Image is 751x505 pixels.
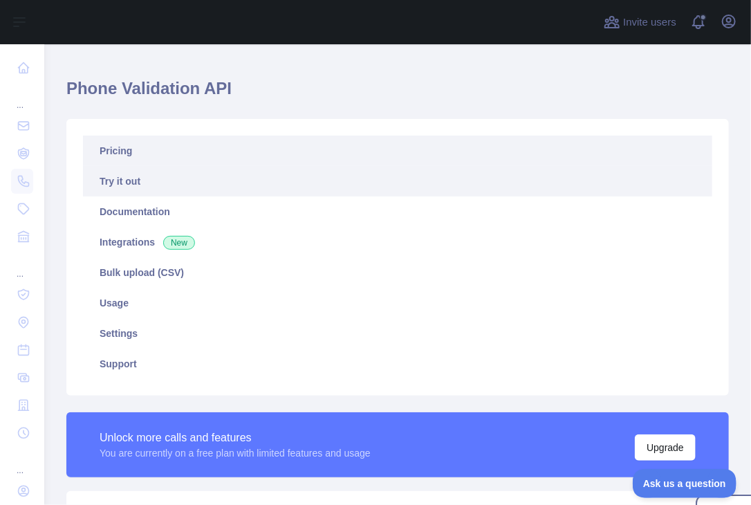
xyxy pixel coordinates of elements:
[83,136,712,166] a: Pricing
[83,318,712,349] a: Settings
[11,448,33,476] div: ...
[83,196,712,227] a: Documentation
[11,83,33,111] div: ...
[83,227,712,257] a: Integrations New
[601,11,679,33] button: Invite users
[163,236,195,250] span: New
[623,15,676,30] span: Invite users
[83,349,712,379] a: Support
[100,430,371,446] div: Unlock more calls and features
[83,288,712,318] a: Usage
[633,469,737,498] iframe: Toggle Customer Support
[66,77,729,111] h1: Phone Validation API
[11,252,33,279] div: ...
[635,434,696,461] button: Upgrade
[83,257,712,288] a: Bulk upload (CSV)
[100,446,371,460] div: You are currently on a free plan with limited features and usage
[83,166,712,196] a: Try it out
